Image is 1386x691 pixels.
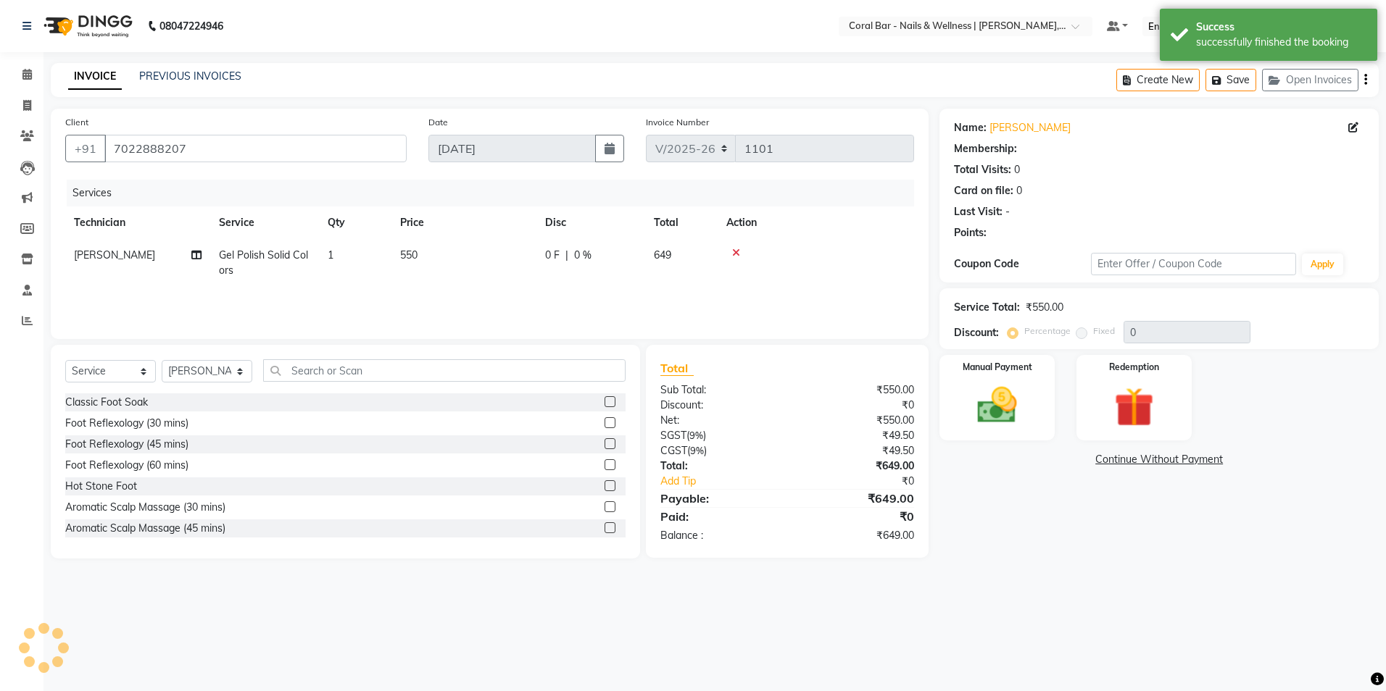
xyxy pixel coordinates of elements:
[428,116,448,129] label: Date
[1302,254,1343,275] button: Apply
[787,528,925,543] div: ₹649.00
[159,6,223,46] b: 08047224946
[319,206,391,239] th: Qty
[787,413,925,428] div: ₹550.00
[1206,69,1256,91] button: Save
[954,204,1003,219] div: Last Visit:
[74,248,155,261] span: [PERSON_NAME]
[787,398,925,413] div: ₹0
[650,508,787,525] div: Paid:
[650,528,787,543] div: Balance :
[1016,183,1022,198] div: 0
[654,248,671,261] span: 649
[1026,300,1063,315] div: ₹550.00
[650,382,787,398] div: Sub Total:
[787,382,925,398] div: ₹550.00
[650,490,787,507] div: Payable:
[954,256,1091,272] div: Coupon Code
[954,325,999,340] div: Discount:
[1116,69,1200,91] button: Create New
[65,116,88,129] label: Client
[989,120,1071,135] a: [PERSON_NAME]
[1102,382,1166,432] img: _gift.svg
[1109,361,1159,374] label: Redemption
[650,398,787,413] div: Discount:
[650,443,787,458] div: ( )
[210,206,319,239] th: Service
[65,500,225,515] div: Aromatic Scalp Massage (30 mins)
[391,206,536,239] th: Price
[810,474,926,489] div: ₹0
[942,452,1376,467] a: Continue Without Payment
[1196,20,1366,35] div: Success
[1024,324,1071,338] label: Percentage
[787,458,925,474] div: ₹649.00
[954,225,987,240] div: Points:
[1093,324,1115,338] label: Fixed
[104,135,407,162] input: Search by Name/Mobile/Email/Code
[954,162,1011,177] div: Total Visits:
[954,183,1013,198] div: Card on file:
[954,120,987,135] div: Name:
[68,64,122,90] a: INVOICE
[1196,35,1366,50] div: successfully finished the booking
[650,413,787,428] div: Net:
[660,429,686,442] span: SGST
[650,428,787,443] div: ( )
[65,416,188,431] div: Foot Reflexology (30 mins)
[263,359,626,382] input: Search or Scan
[65,458,188,473] div: Foot Reflexology (60 mins)
[65,206,210,239] th: Technician
[787,428,925,443] div: ₹49.50
[965,382,1029,428] img: _cash.svg
[1005,204,1010,219] div: -
[690,445,704,456] span: 9%
[536,206,645,239] th: Disc
[65,479,137,494] div: Hot Stone Foot
[650,458,787,474] div: Total:
[65,135,106,162] button: +91
[963,361,1032,374] label: Manual Payment
[660,444,687,457] span: CGST
[1262,69,1358,91] button: Open Invoices
[787,443,925,458] div: ₹49.50
[565,248,568,263] span: |
[219,248,308,277] span: Gel Polish Solid Colors
[37,6,136,46] img: logo
[660,361,694,376] span: Total
[787,490,925,507] div: ₹649.00
[645,206,718,239] th: Total
[954,141,1017,156] div: Membership:
[689,430,703,441] span: 9%
[650,474,810,489] a: Add Tip
[574,248,592,263] span: 0 %
[646,116,709,129] label: Invoice Number
[65,437,188,452] div: Foot Reflexology (45 mins)
[400,248,418,261] span: 550
[1014,162,1020,177] div: 0
[139,70,241,83] a: PREVIOUS INVOICES
[787,508,925,525] div: ₹0
[65,521,225,536] div: Aromatic Scalp Massage (45 mins)
[1091,253,1296,275] input: Enter Offer / Coupon Code
[545,248,560,263] span: 0 F
[954,300,1020,315] div: Service Total:
[65,395,148,410] div: Classic Foot Soak
[718,206,914,239] th: Action
[67,180,925,206] div: Services
[328,248,333,261] span: 1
